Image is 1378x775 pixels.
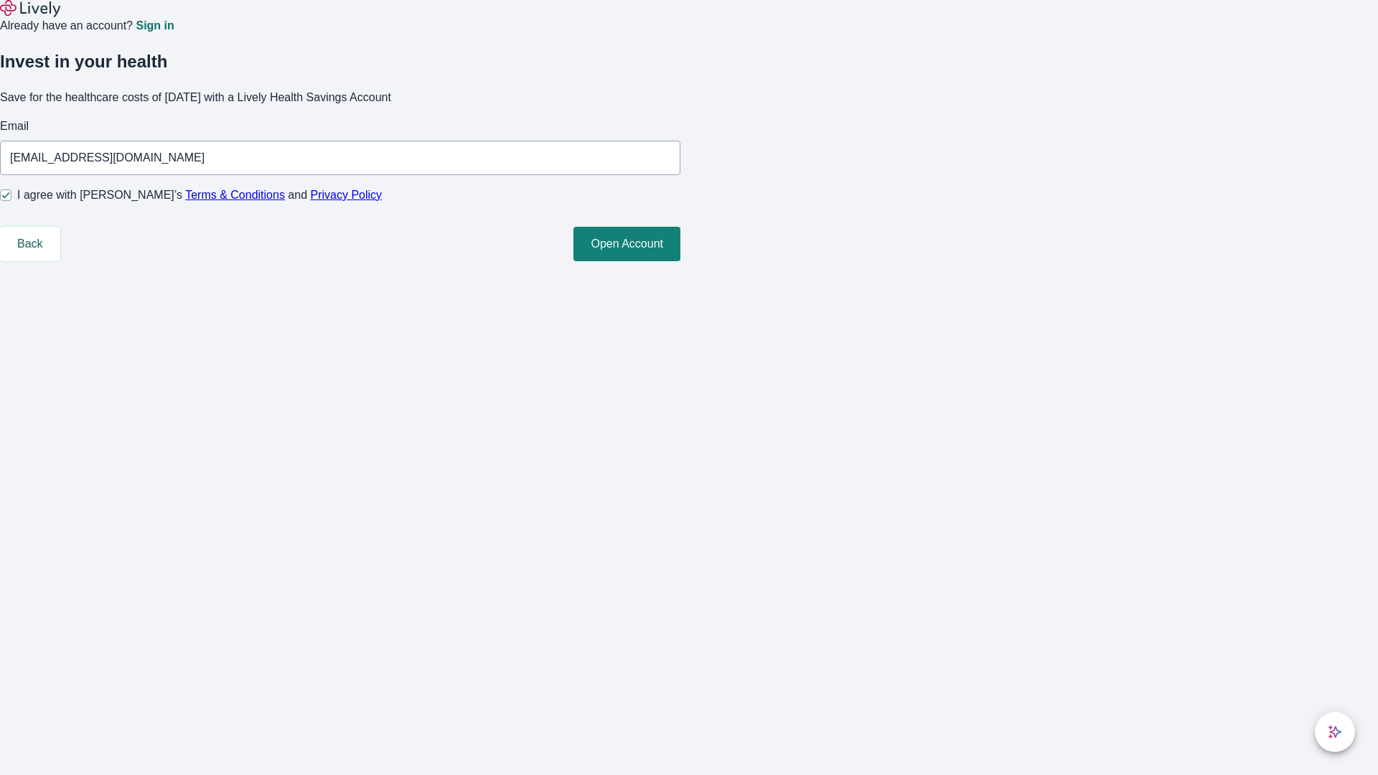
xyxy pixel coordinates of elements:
button: Open Account [573,227,680,261]
span: I agree with [PERSON_NAME]’s and [17,187,382,204]
a: Terms & Conditions [185,189,285,201]
svg: Lively AI Assistant [1328,725,1342,739]
button: chat [1315,712,1355,752]
a: Privacy Policy [311,189,383,201]
a: Sign in [136,20,174,32]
